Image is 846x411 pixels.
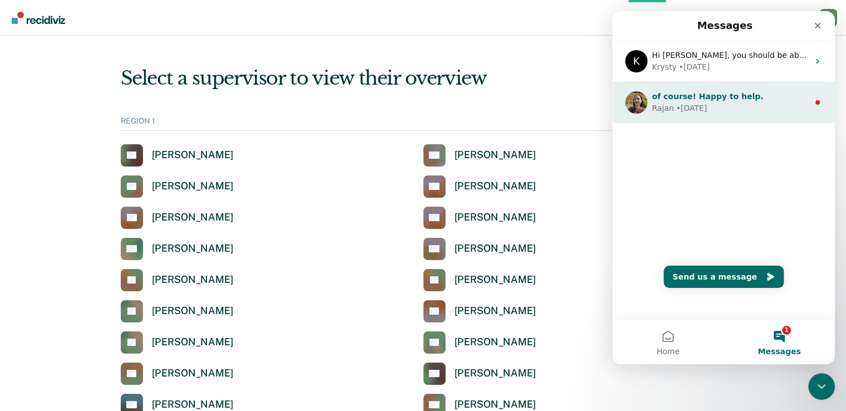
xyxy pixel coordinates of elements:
a: [PERSON_NAME] [121,300,234,322]
a: [PERSON_NAME] [121,207,234,229]
div: [PERSON_NAME] [454,336,536,349]
a: [PERSON_NAME] [121,144,234,167]
div: J S [819,9,837,27]
div: [PERSON_NAME] [152,273,234,286]
span: Home [44,336,67,344]
button: Profile dropdown button [819,9,837,27]
div: [PERSON_NAME] [152,336,234,349]
a: [PERSON_NAME] [121,331,234,354]
div: [PERSON_NAME] [454,242,536,255]
div: Rajan [39,91,61,103]
div: [PERSON_NAME] [152,180,234,193]
a: [PERSON_NAME] [423,269,536,291]
div: [PERSON_NAME] [152,367,234,380]
a: [PERSON_NAME] [423,363,536,385]
button: Messages [111,309,222,353]
a: [PERSON_NAME] [423,300,536,322]
div: [PERSON_NAME] [454,180,536,193]
a: [PERSON_NAME] [121,238,234,260]
div: [PERSON_NAME] [454,149,536,162]
div: [PERSON_NAME] [454,305,536,317]
div: [PERSON_NAME] [152,305,234,317]
a: [PERSON_NAME] [423,175,536,198]
iframe: Intercom live chat [808,373,835,400]
div: [PERSON_NAME] [454,398,536,411]
div: • [DATE] [66,50,97,62]
span: of course! Happy to help. [39,81,151,90]
img: Profile image for Rajan [13,80,35,102]
div: • [DATE] [63,91,95,103]
div: [PERSON_NAME] [152,242,234,255]
div: Select a supervisor to view their overview [121,67,726,90]
div: REGION 1 [121,116,726,131]
button: Send us a message [51,255,171,277]
span: Messages [145,336,188,344]
a: [PERSON_NAME] [423,238,536,260]
a: [PERSON_NAME] [423,144,536,167]
a: [PERSON_NAME] [423,331,536,354]
a: [PERSON_NAME] [121,269,234,291]
span: Hi [PERSON_NAME], you should be able to see the client under the Pending tab for ERS and edit the... [39,40,518,48]
a: [PERSON_NAME] [121,363,234,385]
div: [PERSON_NAME] [454,273,536,286]
a: [PERSON_NAME] [121,175,234,198]
a: [PERSON_NAME] [423,207,536,229]
div: [PERSON_NAME] [454,211,536,224]
div: [PERSON_NAME] [454,367,536,380]
div: [PERSON_NAME] [152,211,234,224]
div: [PERSON_NAME] [152,149,234,162]
div: [PERSON_NAME] [152,398,234,411]
img: Recidiviz [12,12,65,24]
iframe: Intercom live chat [612,11,835,364]
div: Krysty [39,50,64,62]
